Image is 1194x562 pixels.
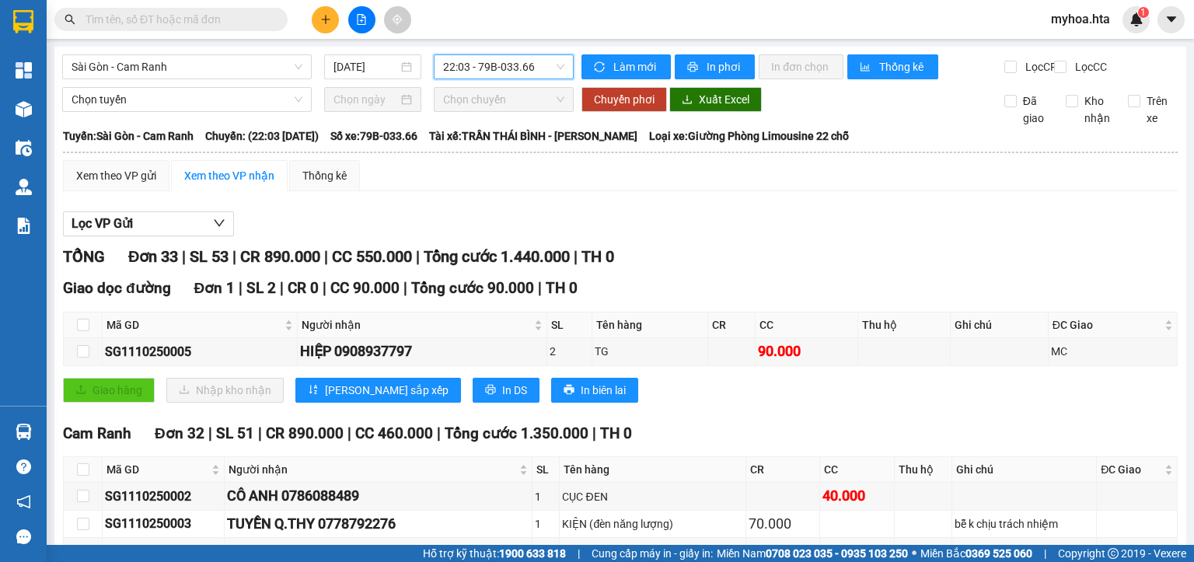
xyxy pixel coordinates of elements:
button: printerIn DS [473,378,539,403]
span: Lọc CC [1069,58,1109,75]
td: SG1110250003 [103,511,225,538]
span: | [1044,545,1046,562]
input: Tìm tên, số ĐT hoặc mã đơn [86,11,269,28]
img: warehouse-icon [16,424,32,440]
span: Lọc CR [1019,58,1060,75]
span: Chọn chuyến [443,88,565,111]
span: Chọn tuyến [72,88,302,111]
span: | [182,247,186,266]
span: CC 550.000 [332,247,412,266]
div: Thống kê [302,167,347,184]
span: CR 0 [288,279,319,297]
span: caret-down [1164,12,1178,26]
span: bar-chart [860,61,873,74]
span: In phơi [707,58,742,75]
button: printerIn phơi [675,54,755,79]
strong: 0369 525 060 [965,547,1032,560]
span: Đã giao [1017,93,1055,127]
span: Kho nhận [1078,93,1116,127]
img: logo-vxr [13,10,33,33]
div: TUYỀN Q.THY 0778792276 [227,513,529,535]
div: Xem theo VP gửi [76,167,156,184]
button: bar-chartThống kê [847,54,938,79]
div: TG [562,543,742,560]
th: Thu hộ [895,457,952,483]
th: SL [532,457,560,483]
div: 70.000 [749,513,818,535]
span: down [213,217,225,229]
span: download [682,94,693,106]
div: bễ k chịu trách nhiệm [955,515,1094,532]
th: Tên hàng [592,312,708,338]
button: file-add [348,6,375,33]
button: uploadGiao hàng [63,378,155,403]
span: Số xe: 79B-033.66 [330,127,417,145]
span: Xuất Excel [699,91,749,108]
div: KIỆN (đèn năng lượng) [562,515,742,532]
img: icon-new-feature [1129,12,1143,26]
span: | [324,247,328,266]
span: printer [564,384,574,396]
span: SL 2 [246,279,276,297]
span: TH 0 [546,279,578,297]
span: 1 [1140,7,1146,18]
th: SL [547,312,592,338]
span: Tổng cước 1.350.000 [445,424,588,442]
span: Tổng cước 90.000 [411,279,534,297]
span: ⚪️ [912,550,916,557]
th: CC [820,457,895,483]
span: | [280,279,284,297]
span: Trên xe [1140,93,1178,127]
th: Tên hàng [560,457,745,483]
div: 1 [535,488,557,505]
span: Đơn 1 [194,279,236,297]
div: CỤC ĐEN [562,488,742,505]
input: Chọn ngày [333,91,397,108]
strong: 0708 023 035 - 0935 103 250 [766,547,908,560]
img: solution-icon [16,218,32,234]
div: 40.000 [822,485,892,507]
span: 22:03 - 79B-033.66 [443,55,565,79]
span: question-circle [16,459,31,474]
span: Cung cấp máy in - giấy in: [592,545,713,562]
span: | [574,247,578,266]
span: CC 90.000 [330,279,400,297]
div: HIỆP 0908937797 [300,340,544,362]
button: printerIn biên lai [551,378,638,403]
button: aim [384,6,411,33]
div: SG1110250005 [105,342,295,361]
span: | [347,424,351,442]
span: file-add [356,14,367,25]
span: | [232,247,236,266]
span: sort-ascending [308,384,319,396]
th: CR [746,457,821,483]
div: 90.000 [758,340,855,362]
span: | [239,279,243,297]
span: Tổng cước 1.440.000 [424,247,570,266]
span: Thống kê [879,58,926,75]
div: VY 0877645796 [227,540,529,562]
button: plus [312,6,339,33]
span: | [323,279,326,297]
th: CR [708,312,756,338]
span: | [592,424,596,442]
span: Miền Bắc [920,545,1032,562]
td: SG1110250005 [103,338,298,365]
span: Miền Nam [717,545,908,562]
span: SL 53 [190,247,229,266]
span: | [403,279,407,297]
span: Cam Ranh [63,424,131,442]
span: sync [594,61,607,74]
input: 11/10/2025 [333,58,397,75]
sup: 1 [1138,7,1149,18]
div: 1 [535,543,557,560]
span: | [258,424,262,442]
button: In đơn chọn [759,54,843,79]
span: Người nhận [302,316,531,333]
span: Mã GD [106,316,281,333]
img: warehouse-icon [16,179,32,195]
span: Hỗ trợ kỹ thuật: [423,545,566,562]
span: In biên lai [581,382,626,399]
span: aim [392,14,403,25]
span: CC 460.000 [355,424,433,442]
